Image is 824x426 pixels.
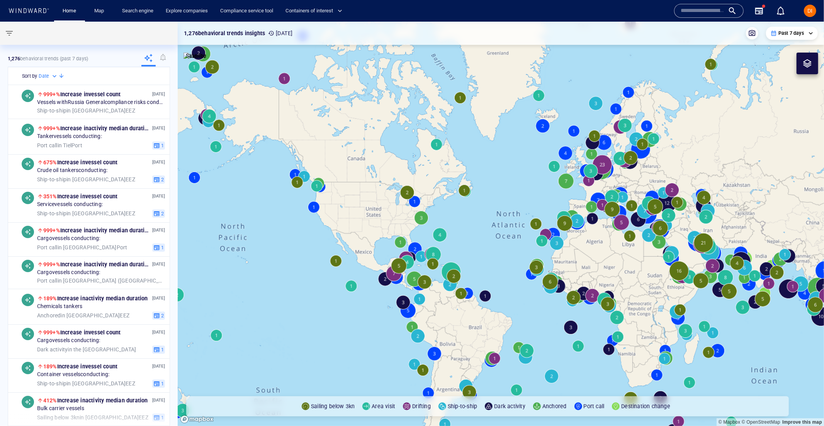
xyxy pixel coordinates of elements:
p: Area visit [372,402,395,411]
span: Increase in vessel count [43,193,117,199]
span: Increase in vessel count [43,329,121,336]
span: in Tiel Port [37,142,82,149]
span: 412% [43,397,57,404]
span: in [GEOGRAPHIC_DATA] EEZ [37,312,129,319]
p: [DATE] [152,295,165,302]
span: Service vessels conducting: [37,201,103,208]
p: [DATE] [152,90,165,98]
span: 2 [160,210,164,217]
p: [DATE] [152,158,165,166]
p: Past 7 days [778,30,804,37]
p: Port call [584,402,605,411]
span: 2 [160,176,164,183]
button: 1 [152,379,165,388]
p: 1,276 behavioral trends insights [184,29,265,38]
span: 1 [160,346,164,353]
span: Ship-to-ship [37,176,66,182]
span: in [GEOGRAPHIC_DATA] Port [37,244,127,251]
span: Port call [37,277,58,283]
button: 2 [152,311,165,320]
span: Ship-to-ship [37,210,66,216]
p: Destination change [621,402,670,411]
p: [DATE] [152,193,165,200]
div: Notification center [776,6,785,15]
p: Dark activity [494,402,525,411]
span: 675% [43,159,57,165]
span: in [GEOGRAPHIC_DATA] EEZ [37,210,135,217]
span: 189% [43,295,57,302]
button: 2 [152,175,165,184]
div: Date [39,72,58,80]
button: Explore companies [163,4,211,18]
p: [DATE] [152,261,165,268]
span: 351% [43,193,57,199]
span: Dark activity [37,346,68,352]
a: Home [60,4,80,18]
span: Increase in vessel count [43,91,121,97]
h6: Date [39,72,49,80]
a: Mapbox logo [180,415,214,424]
p: Sailing below 3kn [311,402,355,411]
span: Ship-to-ship [37,107,66,113]
iframe: Chat [791,391,818,420]
span: Cargo vessels conducting: [37,337,100,344]
span: 1 [160,244,164,251]
span: in the [GEOGRAPHIC_DATA] [37,346,136,353]
span: 999+% [43,261,60,268]
button: 1 [152,345,165,354]
span: in [GEOGRAPHIC_DATA] EEZ [37,107,135,114]
button: 2 [152,209,165,218]
p: [DATE] [152,124,165,132]
button: 1 [152,243,165,252]
p: behavioral trends (Past 7 days) [8,55,88,62]
span: Containers of interest [285,7,342,15]
span: Vessels with Russia General compliance risks conducting: [37,99,165,106]
span: 999+% [43,91,60,97]
span: 189% [43,363,57,370]
h6: Sort by [22,72,37,80]
canvas: Map [178,22,824,426]
span: 1 [160,380,164,387]
p: Satellite [186,51,206,60]
span: Cargo vessels conducting: [37,235,100,242]
span: Port call [37,142,58,148]
button: Containers of interest [282,4,349,18]
span: Increase in activity median duration [43,227,151,233]
span: 1 [160,142,164,149]
a: Map [91,4,110,18]
span: in [GEOGRAPHIC_DATA] ([GEOGRAPHIC_DATA]) EEZ [37,277,165,284]
span: Increase in vessel count [43,159,117,165]
p: [DATE] [152,363,165,370]
span: in [GEOGRAPHIC_DATA] EEZ [37,176,135,183]
span: 999+% [43,125,60,131]
span: 2 [160,312,164,319]
span: Crude oil tankers conducting: [37,167,108,174]
span: Increase in activity median duration [43,261,151,268]
span: DI [808,8,813,14]
img: satellite [183,53,206,60]
div: Past 7 days [771,30,813,37]
p: [DATE] [152,329,165,336]
button: 1 [152,141,165,150]
strong: 1,276 [8,56,20,61]
p: [DATE] [152,227,165,234]
a: Map feedback [782,419,822,425]
span: in [GEOGRAPHIC_DATA] EEZ [37,380,135,387]
span: Increase in vessel count [43,363,117,370]
span: Increase in activity median duration [43,295,148,302]
span: Ship-to-ship [37,380,66,386]
span: 999+% [43,227,60,233]
span: Bulk carrier vessels [37,405,84,412]
span: Container vessels conducting: [37,371,110,378]
button: Map [88,4,113,18]
span: Anchored [37,312,61,318]
p: Anchored [542,402,567,411]
span: Cargo vessels conducting: [37,269,100,276]
a: Compliance service tool [217,4,276,18]
a: Search engine [119,4,156,18]
p: [DATE] [152,397,165,404]
span: Increase in activity median duration [43,397,148,404]
button: DI [802,3,818,19]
